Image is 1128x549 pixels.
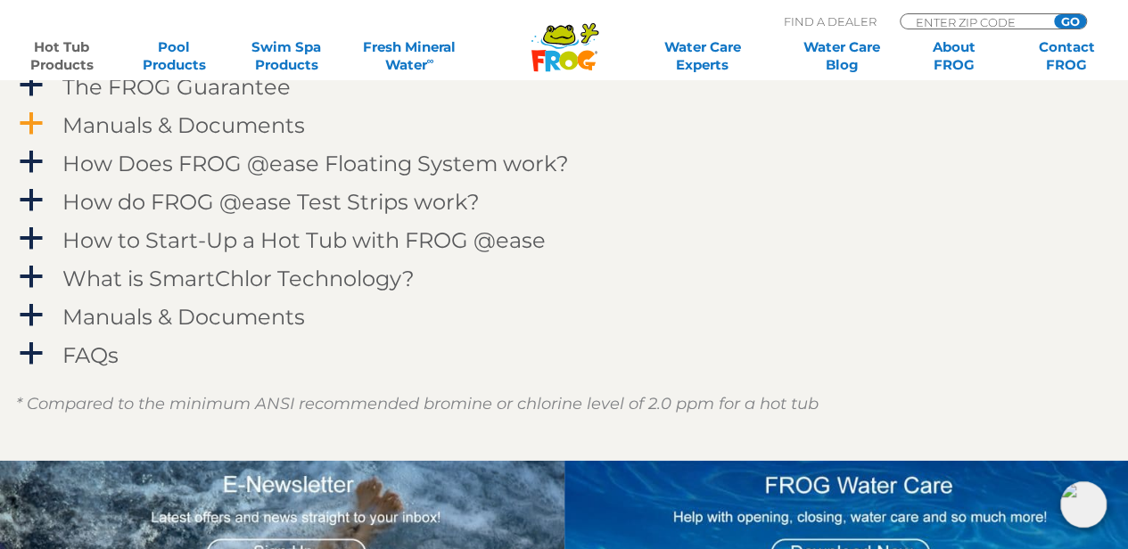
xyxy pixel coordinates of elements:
[427,54,434,67] sup: ∞
[16,224,1113,257] a: a How to Start-Up a Hot Tub with FROG @ease
[355,38,465,74] a: Fresh MineralWater∞
[18,72,45,99] span: a
[16,70,1113,103] a: a The FROG Guarantee
[914,14,1034,29] input: Zip Code Form
[16,185,1113,218] a: a How do FROG @ease Test Strips work?
[62,343,119,367] h4: FAQs
[62,266,415,291] h4: What is SmartChlor Technology?
[18,187,45,214] span: a
[18,111,45,137] span: a
[62,305,305,329] h4: Manuals & Documents
[62,152,569,176] h4: How Does FROG @ease Floating System work?
[16,109,1113,142] a: a Manuals & Documents
[16,339,1113,372] a: a FAQs
[631,38,773,74] a: Water CareExperts
[1023,38,1110,74] a: ContactFROG
[18,149,45,176] span: a
[1054,14,1086,29] input: GO
[16,262,1113,295] a: a What is SmartChlor Technology?
[62,113,305,137] h4: Manuals & Documents
[18,340,45,367] span: a
[16,147,1113,180] a: a How Does FROG @ease Floating System work?
[243,38,330,74] a: Swim SpaProducts
[18,38,105,74] a: Hot TubProducts
[784,13,877,29] p: Find A Dealer
[62,190,480,214] h4: How do FROG @ease Test Strips work?
[16,394,819,414] em: * Compared to the minimum ANSI recommended bromine or chlorine level of 2.0 ppm for a hot tub
[16,300,1113,333] a: a Manuals & Documents
[798,38,885,74] a: Water CareBlog
[910,38,998,74] a: AboutFROG
[18,264,45,291] span: a
[1060,481,1107,528] img: openIcon
[130,38,218,74] a: PoolProducts
[18,302,45,329] span: a
[62,228,546,252] h4: How to Start-Up a Hot Tub with FROG @ease
[62,75,291,99] h4: The FROG Guarantee
[18,225,45,252] span: a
